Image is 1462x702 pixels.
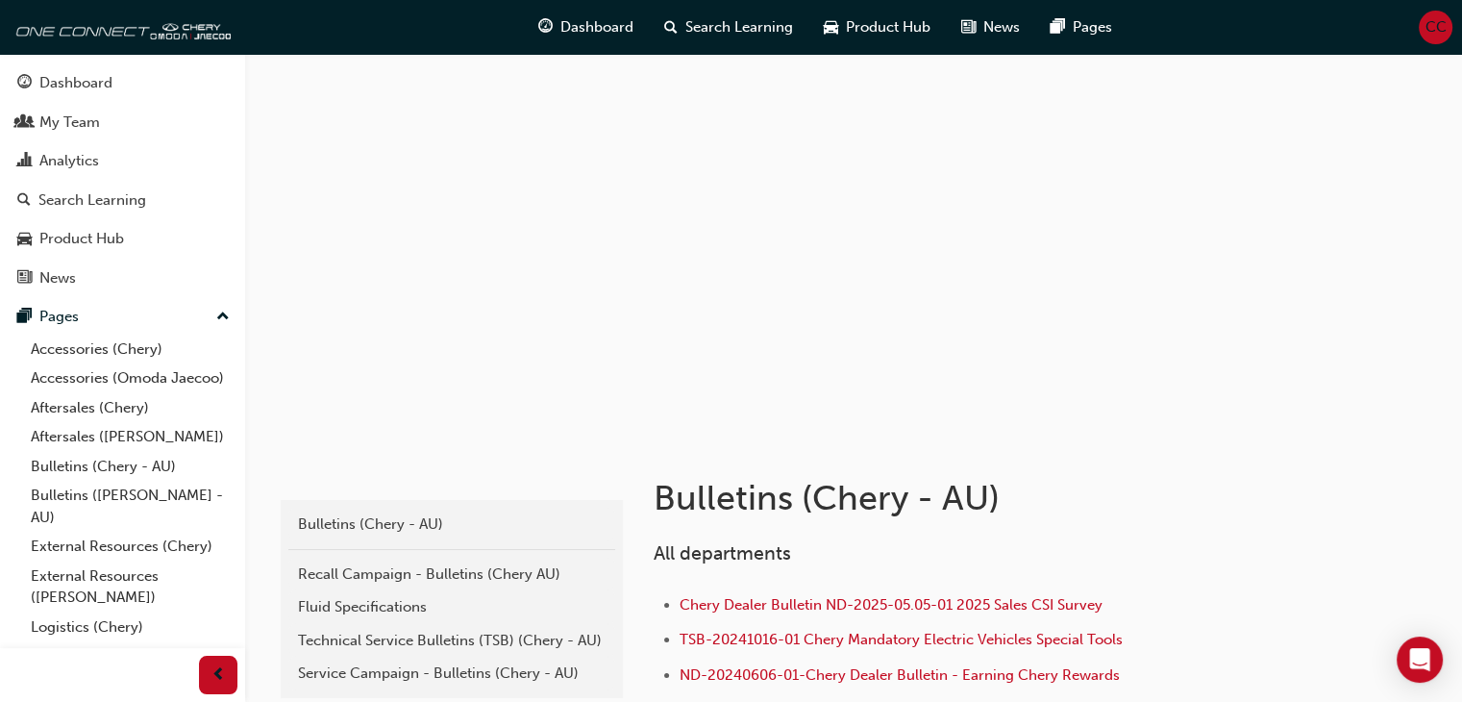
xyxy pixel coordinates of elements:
[23,613,237,642] a: Logistics (Chery)
[8,65,237,101] a: Dashboard
[17,309,32,326] span: pages-icon
[664,15,678,39] span: search-icon
[216,305,230,330] span: up-icon
[38,189,146,212] div: Search Learning
[23,641,237,671] a: Marketing (Chery)
[946,8,1035,47] a: news-iconNews
[8,105,237,140] a: My Team
[8,143,237,179] a: Analytics
[8,299,237,335] button: Pages
[8,62,237,299] button: DashboardMy TeamAnalyticsSearch LearningProduct HubNews
[298,630,606,652] div: Technical Service Bulletins (TSB) (Chery - AU)
[288,657,615,690] a: Service Campaign - Bulletins (Chery - AU)
[39,267,76,289] div: News
[560,16,633,38] span: Dashboard
[211,664,226,688] span: prev-icon
[649,8,808,47] a: search-iconSearch Learning
[298,596,606,618] div: Fluid Specifications
[983,16,1020,38] span: News
[538,15,553,39] span: guage-icon
[17,75,32,92] span: guage-icon
[680,666,1120,684] a: ND-20240606-01-Chery Dealer Bulletin - Earning Chery Rewards
[23,532,237,562] a: External Resources (Chery)
[824,15,838,39] span: car-icon
[808,8,946,47] a: car-iconProduct Hub
[298,663,606,685] div: Service Campaign - Bulletins (Chery - AU)
[288,624,615,658] a: Technical Service Bulletins (TSB) (Chery - AU)
[654,477,1284,519] h1: Bulletins (Chery - AU)
[685,16,793,38] span: Search Learning
[846,16,930,38] span: Product Hub
[23,335,237,364] a: Accessories (Chery)
[654,542,791,564] span: All departments
[1035,8,1127,47] a: pages-iconPages
[23,452,237,482] a: Bulletins (Chery - AU)
[1419,11,1452,44] button: CC
[23,562,237,613] a: External Resources ([PERSON_NAME])
[39,72,112,94] div: Dashboard
[8,221,237,257] a: Product Hub
[288,590,615,624] a: Fluid Specifications
[8,261,237,296] a: News
[8,183,237,218] a: Search Learning
[39,112,100,134] div: My Team
[39,150,99,172] div: Analytics
[23,422,237,452] a: Aftersales ([PERSON_NAME])
[288,558,615,591] a: Recall Campaign - Bulletins (Chery AU)
[17,192,31,210] span: search-icon
[523,8,649,47] a: guage-iconDashboard
[39,306,79,328] div: Pages
[961,15,976,39] span: news-icon
[1397,637,1443,683] div: Open Intercom Messenger
[1425,16,1447,38] span: CC
[1051,15,1065,39] span: pages-icon
[288,508,615,541] a: Bulletins (Chery - AU)
[23,393,237,423] a: Aftersales (Chery)
[17,114,32,132] span: people-icon
[23,364,237,393] a: Accessories (Omoda Jaecoo)
[23,481,237,532] a: Bulletins ([PERSON_NAME] - AU)
[298,514,606,536] div: Bulletins (Chery - AU)
[39,228,124,250] div: Product Hub
[298,564,606,586] div: Recall Campaign - Bulletins (Chery AU)
[680,596,1103,614] a: Chery Dealer Bulletin ND-2025-05.05-01 2025 Sales CSI Survey
[10,8,231,46] img: oneconnect
[680,631,1123,648] a: TSB-20241016-01 Chery Mandatory Electric Vehicles Special Tools
[1073,16,1112,38] span: Pages
[17,231,32,248] span: car-icon
[17,270,32,288] span: news-icon
[17,153,32,170] span: chart-icon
